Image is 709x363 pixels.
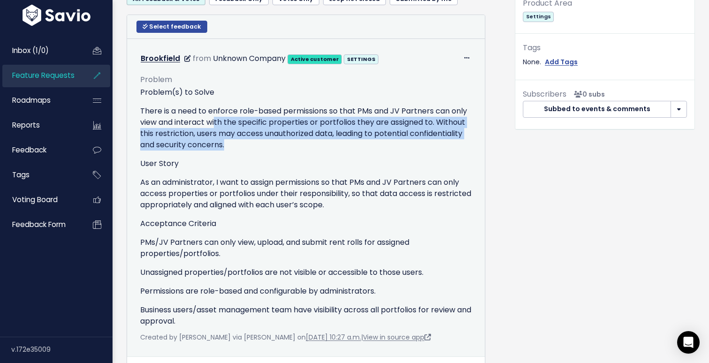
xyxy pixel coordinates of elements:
[12,70,75,80] span: Feature Requests
[140,237,472,259] p: PMs/JV Partners can only view, upload, and submit rent rolls for assigned properties/portfolios.
[2,139,78,161] a: Feedback
[140,87,472,98] p: Problem(s) to Solve
[140,74,172,85] span: Problem
[545,56,578,68] a: Add Tags
[523,89,566,99] span: Subscribers
[570,90,605,99] span: <p><strong>Subscribers</strong><br><br> No subscribers yet<br> </p>
[140,218,472,229] p: Acceptance Criteria
[2,65,78,86] a: Feature Requests
[677,331,700,354] div: Open Intercom Messenger
[12,170,30,180] span: Tags
[347,55,376,63] strong: SETTINGS
[2,114,78,136] a: Reports
[12,95,51,105] span: Roadmaps
[291,55,339,63] strong: Active customer
[2,164,78,186] a: Tags
[12,145,46,155] span: Feedback
[363,333,431,342] a: View in source app
[140,158,472,169] p: User Story
[2,214,78,235] a: Feedback form
[140,177,472,211] p: As an administrator, I want to assign permissions so that PMs and JV Partners can only access pro...
[141,53,180,64] a: Brookfield
[523,56,687,68] div: None.
[306,333,361,342] a: [DATE] 10:27 a.m.
[213,52,286,66] div: Unknown Company
[2,90,78,111] a: Roadmaps
[12,195,58,204] span: Voting Board
[2,40,78,61] a: Inbox (1/0)
[136,21,207,33] button: Select feedback
[11,337,113,362] div: v.172e35009
[140,267,472,278] p: Unassigned properties/portfolios are not visible or accessible to those users.
[12,45,49,55] span: Inbox (1/0)
[193,53,211,64] span: from
[523,101,671,118] button: Subbed to events & comments
[12,219,66,229] span: Feedback form
[149,23,201,30] span: Select feedback
[20,5,93,26] img: logo-white.9d6f32f41409.svg
[523,41,687,55] div: Tags
[140,333,431,342] span: Created by [PERSON_NAME] via [PERSON_NAME] on |
[12,120,40,130] span: Reports
[140,286,472,297] p: Permissions are role-based and configurable by administrators.
[140,304,472,327] p: Business users/asset management team have visibility across all portfolios for review and approval.
[523,12,554,22] span: Settings
[140,106,472,151] p: There is a need to enforce role-based permissions so that PMs and JV Partners can only view and i...
[2,189,78,211] a: Voting Board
